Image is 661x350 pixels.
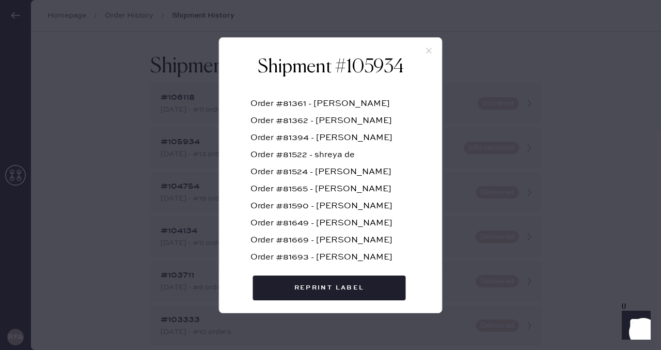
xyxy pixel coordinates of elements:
[250,253,411,270] div: Order #81693 - [PERSON_NAME]
[253,276,408,300] a: Reprint Label
[253,276,406,300] button: Reprint Label
[250,134,411,151] div: Order #81394 - [PERSON_NAME]
[250,168,411,185] div: Order #81524 - [PERSON_NAME]
[250,219,411,236] div: Order #81649 - [PERSON_NAME]
[250,100,411,117] div: Order #81361 - [PERSON_NAME]
[250,202,411,219] div: Order #81590 - [PERSON_NAME]
[250,236,411,253] div: Order #81669 - [PERSON_NAME]
[250,151,411,168] div: Order #81522 - shreya de
[250,117,411,134] div: Order #81362 - [PERSON_NAME]
[250,185,411,202] div: Order #81565 - [PERSON_NAME]
[612,303,656,348] iframe: Front Chat
[250,55,411,80] h2: Shipment #105934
